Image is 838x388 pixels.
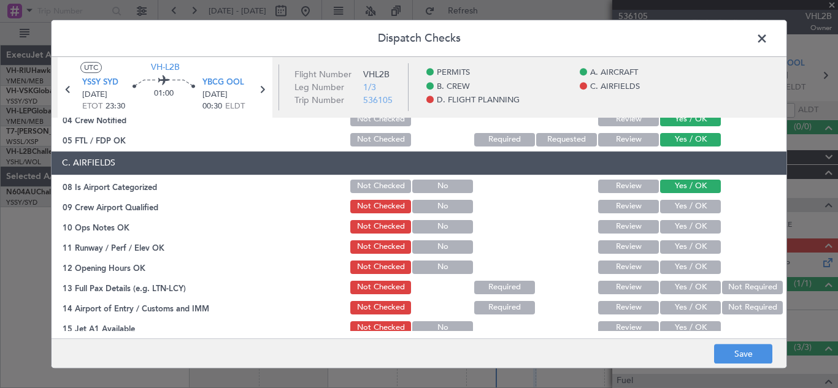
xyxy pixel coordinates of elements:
[590,81,640,93] span: C. AIRFIELDS
[590,67,638,80] span: A. AIRCRAFT
[660,200,721,213] button: Yes / OK
[660,180,721,193] button: Yes / OK
[722,301,783,314] button: Not Required
[598,321,659,335] button: Review
[660,261,721,274] button: Yes / OK
[660,113,721,126] button: Yes / OK
[660,281,721,294] button: Yes / OK
[598,180,659,193] button: Review
[598,220,659,234] button: Review
[598,133,659,146] button: Review
[598,261,659,274] button: Review
[660,133,721,146] button: Yes / OK
[598,200,659,213] button: Review
[714,344,772,363] button: Save
[598,281,659,294] button: Review
[52,20,786,57] header: Dispatch Checks
[660,240,721,254] button: Yes / OK
[660,301,721,314] button: Yes / OK
[598,113,659,126] button: Review
[722,281,783,294] button: Not Required
[660,220,721,234] button: Yes / OK
[598,301,659,314] button: Review
[660,321,721,335] button: Yes / OK
[598,240,659,254] button: Review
